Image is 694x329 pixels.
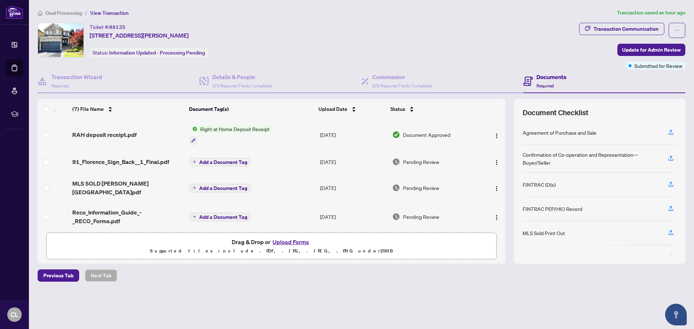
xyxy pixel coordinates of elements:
[72,157,169,166] span: 91_Florence_Sign_Back__1_Final.pdf
[622,44,681,56] span: Update for Admin Review
[403,184,439,192] span: Pending Review
[51,73,102,81] h4: Transaction Wizard
[372,73,432,81] h4: Commission
[494,133,500,139] img: Logo
[665,304,687,325] button: Open asap
[6,5,23,19] img: logo
[69,99,186,119] th: (7) File Name
[10,309,18,320] span: CL
[193,186,196,190] span: plus
[38,10,43,16] span: home
[523,151,659,166] div: Confirmation of Co-operation and Representation—Buyer/Seller
[186,99,316,119] th: Document Tag(s)
[51,83,69,88] span: Required
[90,48,208,57] div: Status:
[392,158,400,166] img: Document Status
[38,269,79,282] button: Previous Tab
[189,184,250,192] button: Add a Document Tag
[403,158,439,166] span: Pending Review
[85,269,117,282] button: Next Tab
[90,23,125,31] div: Ticket #:
[392,131,400,139] img: Document Status
[392,213,400,221] img: Document Status
[317,173,389,202] td: [DATE]
[189,157,250,166] button: Add a Document Tag
[189,213,250,221] button: Add a Document Tag
[85,9,87,17] li: /
[372,83,432,88] span: 2/2 Required Fields Completed
[51,247,492,255] p: Supported files include .PDF, .JPG, .JPEG, .PNG under 25 MB
[193,215,196,218] span: plus
[674,28,680,33] span: ellipsis
[189,158,250,166] button: Add a Document Tag
[536,73,566,81] h4: Documents
[72,179,183,196] span: MLS SOLD [PERSON_NAME][GEOGRAPHIC_DATA]pdf
[523,181,556,189] div: FINTRAC ID(s)
[387,99,477,119] th: Status
[523,108,588,118] span: Document Checklist
[189,183,250,192] button: Add a Document Tag
[212,73,272,81] h4: Details & People
[634,62,682,70] span: Submitted for Review
[109,49,205,56] span: Information Updated - Processing Pending
[109,24,125,30] span: 48135
[197,125,273,133] span: Right at Home Deposit Receipt
[47,233,496,260] span: Drag & Drop orUpload FormsSupported files include .PDF, .JPG, .JPEG, .PNG under25MB
[523,129,596,137] div: Agreement of Purchase and Sale
[317,202,389,231] td: [DATE]
[270,237,311,247] button: Upload Forms
[90,10,129,16] span: View Transaction
[318,105,347,113] span: Upload Date
[189,125,197,133] img: Status Icon
[72,105,104,113] span: (7) File Name
[594,23,659,35] div: Transaction Communication
[232,237,311,247] span: Drag & Drop or
[189,212,250,221] button: Add a Document Tag
[72,208,183,225] span: Reco_Information_Guide_-_RECO_Forms.pdf
[579,23,664,35] button: Transaction Communication
[199,215,247,220] span: Add a Document Tag
[403,131,450,139] span: Document Approved
[199,160,247,165] span: Add a Document Tag
[46,10,82,16] span: Deal Processing
[491,211,502,222] button: Logo
[72,130,137,139] span: RAH deposit receipt.pdf
[403,213,439,221] span: Pending Review
[491,182,502,194] button: Logo
[494,215,500,220] img: Logo
[523,205,582,213] div: FINTRAC PEP/HIO Record
[38,23,83,57] img: IMG-E12326485_1.jpg
[617,44,685,56] button: Update for Admin Review
[494,160,500,165] img: Logo
[199,186,247,191] span: Add a Document Tag
[317,150,389,173] td: [DATE]
[491,156,502,168] button: Logo
[193,160,196,164] span: plus
[523,229,565,237] div: MLS Sold Print Out
[189,125,273,144] button: Status IconRight at Home Deposit Receipt
[536,83,554,88] span: Required
[494,186,500,191] img: Logo
[317,119,389,150] td: [DATE]
[90,31,189,40] span: [STREET_ADDRESS][PERSON_NAME]
[43,270,73,281] span: Previous Tab
[392,184,400,192] img: Document Status
[212,83,272,88] span: 3/3 Required Fields Completed
[316,99,387,119] th: Upload Date
[491,129,502,140] button: Logo
[390,105,405,113] span: Status
[617,9,685,17] article: Transaction saved an hour ago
